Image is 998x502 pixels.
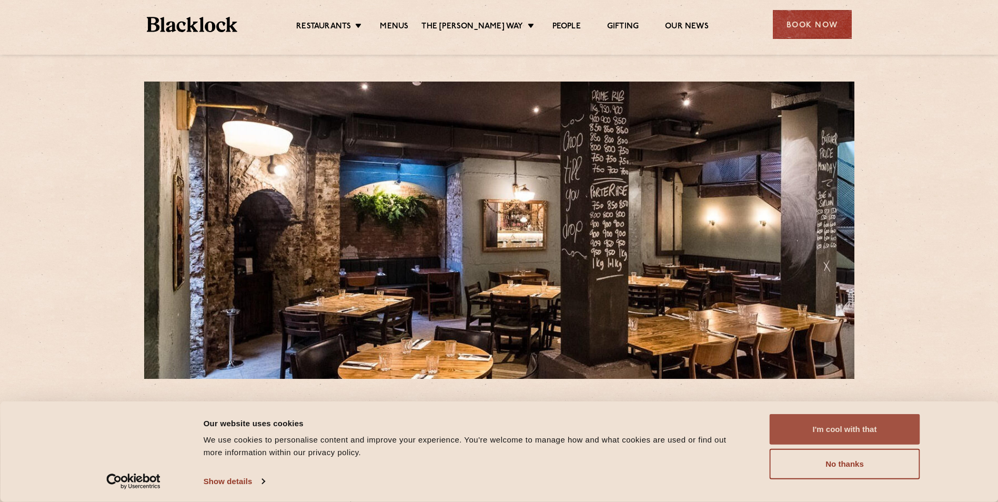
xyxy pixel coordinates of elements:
[147,17,238,32] img: BL_Textured_Logo-footer-cropped.svg
[552,22,581,33] a: People
[204,417,746,429] div: Our website uses cookies
[204,474,265,489] a: Show details
[770,414,920,445] button: I'm cool with that
[607,22,639,33] a: Gifting
[665,22,709,33] a: Our News
[204,434,746,459] div: We use cookies to personalise content and improve your experience. You're welcome to manage how a...
[773,10,852,39] div: Book Now
[380,22,408,33] a: Menus
[296,22,351,33] a: Restaurants
[421,22,523,33] a: The [PERSON_NAME] Way
[770,449,920,479] button: No thanks
[87,474,179,489] a: Usercentrics Cookiebot - opens in a new window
